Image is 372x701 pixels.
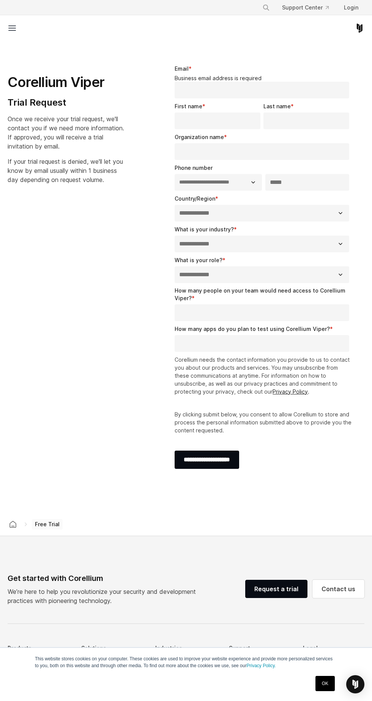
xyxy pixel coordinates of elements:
span: Last name [263,103,291,109]
p: By clicking submit below, you consent to allow Corellium to store and process the personal inform... [175,410,352,434]
div: Navigation Menu [256,1,364,14]
span: What is your role? [175,257,222,263]
p: We’re here to help you revolutionize your security and development practices with pioneering tech... [8,587,202,605]
h4: Trial Request [8,97,129,108]
span: Free Trial [32,519,63,530]
span: How many people on your team would need access to Corellium Viper? [175,287,345,301]
span: If your trial request is denied, we'll let you know by email usually within 1 business day depend... [8,158,123,184]
a: Corellium home [6,519,20,530]
div: Get started with Corellium [8,573,202,584]
a: Support Center [276,1,335,14]
a: Privacy Policy. [246,663,276,668]
a: Contact us [312,580,364,598]
span: How many apps do you plan to test using Corellium Viper? [175,326,330,332]
div: Open Intercom Messenger [346,675,364,693]
h1: Corellium Viper [8,74,129,91]
a: Corellium Home [355,24,364,33]
span: Once we receive your trial request, we'll contact you if we need more information. If approved, y... [8,115,124,150]
a: Request a trial [245,580,307,598]
span: What is your industry? [175,226,234,233]
span: Phone number [175,165,213,171]
a: OK [315,676,335,691]
button: Search [259,1,273,14]
span: Country/Region [175,195,215,202]
legend: Business email address is required [175,75,352,82]
span: First name [175,103,202,109]
span: Email [175,65,189,72]
span: Organization name [175,134,224,140]
p: This website stores cookies on your computer. These cookies are used to improve your website expe... [35,655,337,669]
a: Privacy Policy [273,388,308,395]
p: Corellium needs the contact information you provide to us to contact you about our products and s... [175,356,352,396]
a: Login [338,1,364,14]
